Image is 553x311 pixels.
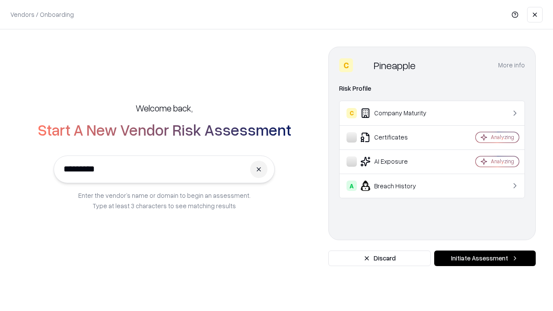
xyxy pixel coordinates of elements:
[339,83,525,94] div: Risk Profile
[346,132,450,143] div: Certificates
[346,181,450,191] div: Breach History
[346,181,357,191] div: A
[136,102,193,114] h5: Welcome back,
[346,156,450,167] div: AI Exposure
[498,57,525,73] button: More info
[346,108,357,118] div: C
[339,58,353,72] div: C
[10,10,74,19] p: Vendors / Onboarding
[491,158,514,165] div: Analyzing
[78,190,251,211] p: Enter the vendor’s name or domain to begin an assessment. Type at least 3 characters to see match...
[356,58,370,72] img: Pineapple
[374,58,416,72] div: Pineapple
[328,251,431,266] button: Discard
[38,121,291,138] h2: Start A New Vendor Risk Assessment
[346,108,450,118] div: Company Maturity
[491,133,514,141] div: Analyzing
[434,251,536,266] button: Initiate Assessment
